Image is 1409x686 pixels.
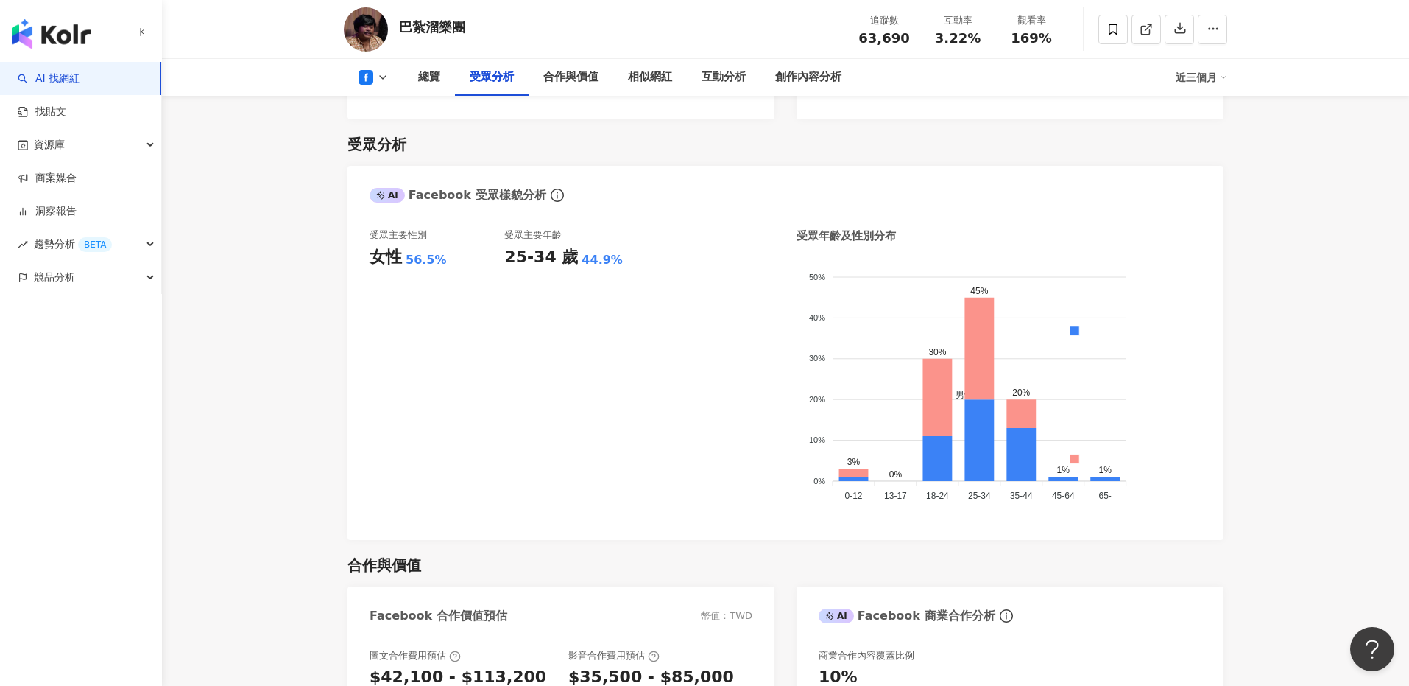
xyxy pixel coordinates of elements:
div: 合作與價值 [347,555,421,575]
div: 受眾年齡及性別分布 [797,228,896,244]
div: 互動分析 [702,69,746,86]
div: Facebook 受眾樣貌分析 [370,187,546,203]
div: 追蹤數 [856,13,912,28]
tspan: 10% [809,436,825,445]
div: 合作與價值 [543,69,598,86]
div: 相似網紅 [628,69,672,86]
div: 商業合作內容覆蓋比例 [819,649,914,662]
div: BETA [78,237,112,252]
span: 資源庫 [34,128,65,161]
span: 男性 [944,391,973,401]
div: 幣值：TWD [701,609,752,623]
span: 63,690 [858,30,909,46]
span: 競品分析 [34,261,75,294]
tspan: 20% [809,395,825,404]
tspan: 30% [809,354,825,363]
a: searchAI 找網紅 [18,71,80,86]
span: rise [18,239,28,250]
div: 受眾主要年齡 [504,228,562,242]
div: 創作內容分析 [775,69,841,86]
div: 受眾分析 [470,69,514,86]
a: 找貼文 [18,105,66,119]
div: 56.5% [406,252,447,268]
div: 互動率 [930,13,986,28]
div: 巴紮溜樂團 [399,18,465,36]
div: AI [819,609,854,623]
span: 3.22% [935,31,981,46]
tspan: 50% [809,273,825,281]
tspan: 0% [813,477,825,486]
div: 受眾主要性別 [370,228,427,242]
tspan: 25-34 [968,491,991,501]
div: 25-34 歲 [504,246,578,269]
div: 影音合作費用預估 [568,649,660,662]
tspan: 40% [809,313,825,322]
div: 受眾分析 [347,134,406,155]
a: 商案媒合 [18,171,77,186]
tspan: 45-64 [1052,491,1075,501]
div: Facebook 合作價值預估 [370,608,507,624]
iframe: Help Scout Beacon - Open [1350,627,1394,671]
tspan: 18-24 [926,491,949,501]
img: logo [12,19,91,49]
span: 169% [1011,31,1052,46]
a: 洞察報告 [18,204,77,219]
div: 女性 [370,246,402,269]
tspan: 0-12 [844,491,862,501]
div: AI [370,188,405,203]
div: 近三個月 [1176,66,1227,89]
span: info-circle [548,186,566,204]
tspan: 13-17 [884,491,907,501]
tspan: 35-44 [1010,491,1033,501]
img: KOL Avatar [344,7,388,52]
div: 44.9% [582,252,623,268]
span: 趨勢分析 [34,228,112,261]
div: 圖文合作費用預估 [370,649,461,662]
tspan: 65- [1099,491,1112,501]
div: Facebook 商業合作分析 [819,608,995,624]
div: 總覽 [418,69,440,86]
div: 觀看率 [1003,13,1059,28]
span: info-circle [997,607,1015,625]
